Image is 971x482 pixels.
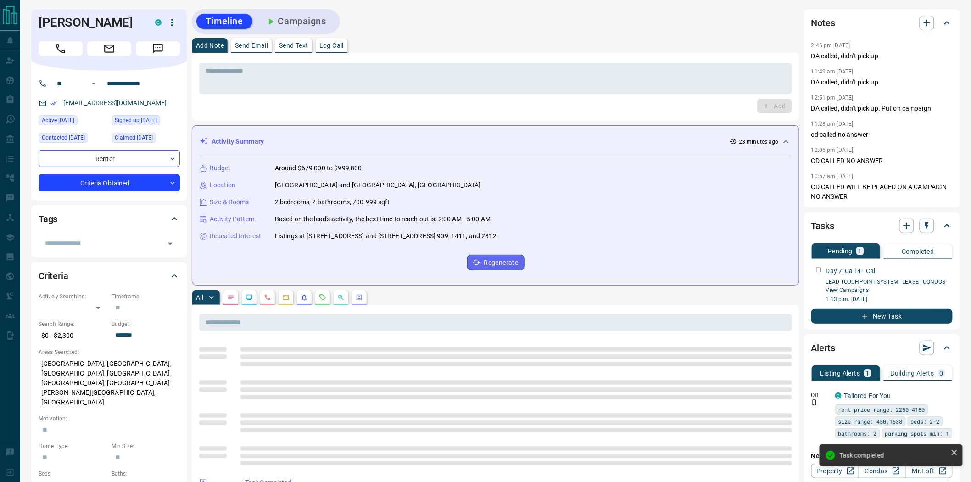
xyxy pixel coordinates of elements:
p: Activity Pattern [210,214,255,224]
p: Log Call [319,42,344,49]
div: Tasks [811,215,953,237]
p: New Alert: [811,451,953,461]
p: 12:06 pm [DATE] [811,147,854,153]
span: rent price range: 2250,4180 [838,405,925,414]
div: Notes [811,12,953,34]
p: CD CALLED WILL BE PLACED ON A CAMPAIGN NO ANSWER [811,182,953,202]
p: Send Text [279,42,308,49]
p: 11:28 am [DATE] [811,121,854,127]
p: DA called, didn't pick up [811,78,953,87]
h2: Notes [811,16,835,30]
p: [GEOGRAPHIC_DATA] and [GEOGRAPHIC_DATA], [GEOGRAPHIC_DATA] [275,180,481,190]
svg: Agent Actions [356,294,363,301]
p: Baths: [112,470,180,478]
p: 0 [940,370,943,376]
p: Motivation: [39,415,180,423]
p: Budget: [112,320,180,328]
p: All [196,294,203,301]
button: Open [88,78,99,89]
p: 2:46 pm [DATE] [811,42,850,49]
p: Based on the lead's activity, the best time to reach out is: 2:00 AM - 5:00 AM [275,214,491,224]
p: CD CALLED NO ANSWER [811,156,953,166]
span: Contacted [DATE] [42,133,85,142]
p: Send Email [235,42,268,49]
p: Timeframe: [112,292,180,301]
h2: Tags [39,212,57,226]
span: Email [87,41,131,56]
p: Add Note [196,42,224,49]
p: Search Range: [39,320,107,328]
div: condos.ca [155,19,162,26]
p: 23 minutes ago [739,138,779,146]
p: Listings at [STREET_ADDRESS] and [STREET_ADDRESS] 909, 1411, and 2812 [275,231,497,241]
p: Listing Alerts [820,370,860,376]
button: Regenerate [467,255,525,270]
svg: Requests [319,294,326,301]
p: Budget [210,163,231,173]
a: Property [811,464,859,478]
span: size range: 450,1538 [838,417,903,426]
p: Home Type: [39,442,107,450]
span: Claimed [DATE] [115,133,153,142]
svg: Listing Alerts [301,294,308,301]
p: DA called, didn't pick up. Put on campaign [811,104,953,113]
p: Repeated Interest [210,231,261,241]
p: Areas Searched: [39,348,180,356]
p: 11:49 am [DATE] [811,68,854,75]
h2: Alerts [811,341,835,355]
div: Sun Aug 10 2025 [39,133,107,146]
h1: [PERSON_NAME] [39,15,141,30]
span: beds: 2-2 [911,417,940,426]
span: parking spots min: 1 [885,429,949,438]
p: $0 - $2,300 [39,328,107,343]
span: Call [39,41,83,56]
span: bathrooms: 2 [838,429,877,438]
p: 1 [858,248,862,254]
p: Size & Rooms [210,197,249,207]
p: Completed [902,248,934,255]
span: Message [136,41,180,56]
div: Activity Summary23 minutes ago [200,133,792,150]
p: [GEOGRAPHIC_DATA], [GEOGRAPHIC_DATA], [GEOGRAPHIC_DATA], [GEOGRAPHIC_DATA], [GEOGRAPHIC_DATA], [G... [39,356,180,410]
div: Task completed [840,452,947,459]
svg: Lead Browsing Activity [246,294,253,301]
button: Timeline [196,14,252,29]
span: Signed up [DATE] [115,116,157,125]
div: Mon Aug 11 2025 [39,115,107,128]
div: Sun Jul 29 2018 [112,133,180,146]
div: Renter [39,150,180,167]
p: cd called no answer [811,130,953,140]
div: Criteria [39,265,180,287]
div: Alerts [811,337,953,359]
p: 1 [866,370,870,376]
p: 2 bedrooms, 2 bathrooms, 700-999 sqft [275,197,390,207]
p: DA called, didn't pick up [811,51,953,61]
h2: Criteria [39,269,68,283]
button: Open [164,237,177,250]
p: Pending [828,248,853,254]
p: Off [811,391,830,399]
div: Thu Jul 28 2016 [112,115,180,128]
span: Active [DATE] [42,116,74,125]
svg: Emails [282,294,290,301]
svg: Opportunities [337,294,345,301]
p: Activity Summary [212,137,264,146]
p: Min Size: [112,442,180,450]
a: LEAD TOUCHPOINT SYSTEM | LEASE | CONDOS- View Campaigns [826,279,947,293]
div: Criteria Obtained [39,174,180,191]
p: 1:13 p.m. [DATE] [826,295,953,303]
svg: Calls [264,294,271,301]
a: [EMAIL_ADDRESS][DOMAIN_NAME] [63,99,167,106]
button: New Task [811,309,953,324]
div: Tags [39,208,180,230]
button: Campaigns [256,14,335,29]
svg: Notes [227,294,234,301]
p: Day 7: Call 4 - Call [826,266,877,276]
p: Location [210,180,235,190]
p: 12:51 pm [DATE] [811,95,854,101]
p: 10:57 am [DATE] [811,173,854,179]
h2: Tasks [811,219,834,233]
a: Tailored For You [844,392,891,399]
p: Building Alerts [891,370,934,376]
div: condos.ca [835,392,842,399]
